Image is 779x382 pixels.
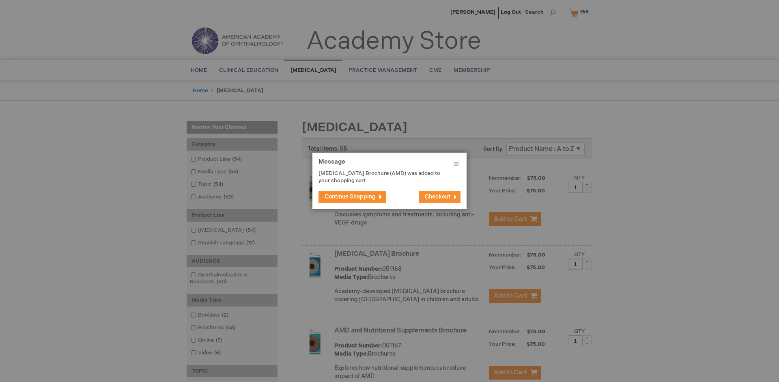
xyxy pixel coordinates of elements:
[425,193,450,200] span: Checkout
[318,170,448,185] p: [MEDICAL_DATA] Brochure (AMD) was added to your shopping cart.
[318,159,461,170] h1: Message
[318,191,386,203] button: Continue Shopping
[419,191,461,203] button: Checkout
[325,193,376,200] span: Continue Shopping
